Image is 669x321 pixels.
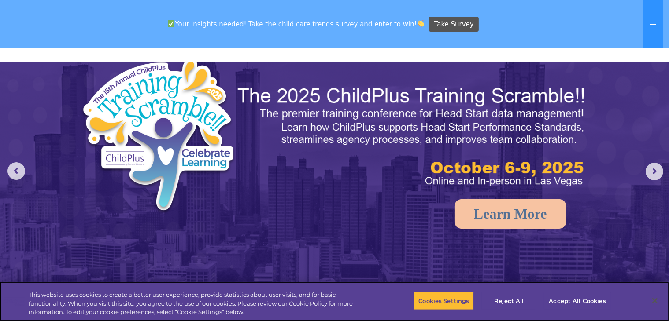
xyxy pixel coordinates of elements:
a: Take Survey [429,17,479,32]
button: Cookies Settings [414,292,474,310]
a: Learn More [455,199,566,229]
button: Close [645,291,665,310]
img: ✅ [168,20,174,27]
button: Reject All [481,292,536,310]
span: Phone number [122,94,160,101]
button: Accept All Cookies [544,292,610,310]
img: 👏 [418,20,424,27]
div: This website uses cookies to create a better user experience, provide statistics about user visit... [29,291,368,317]
span: Last name [122,58,149,65]
span: Your insights needed! Take the child care trends survey and enter to win! [164,15,428,33]
span: Take Survey [434,17,474,32]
